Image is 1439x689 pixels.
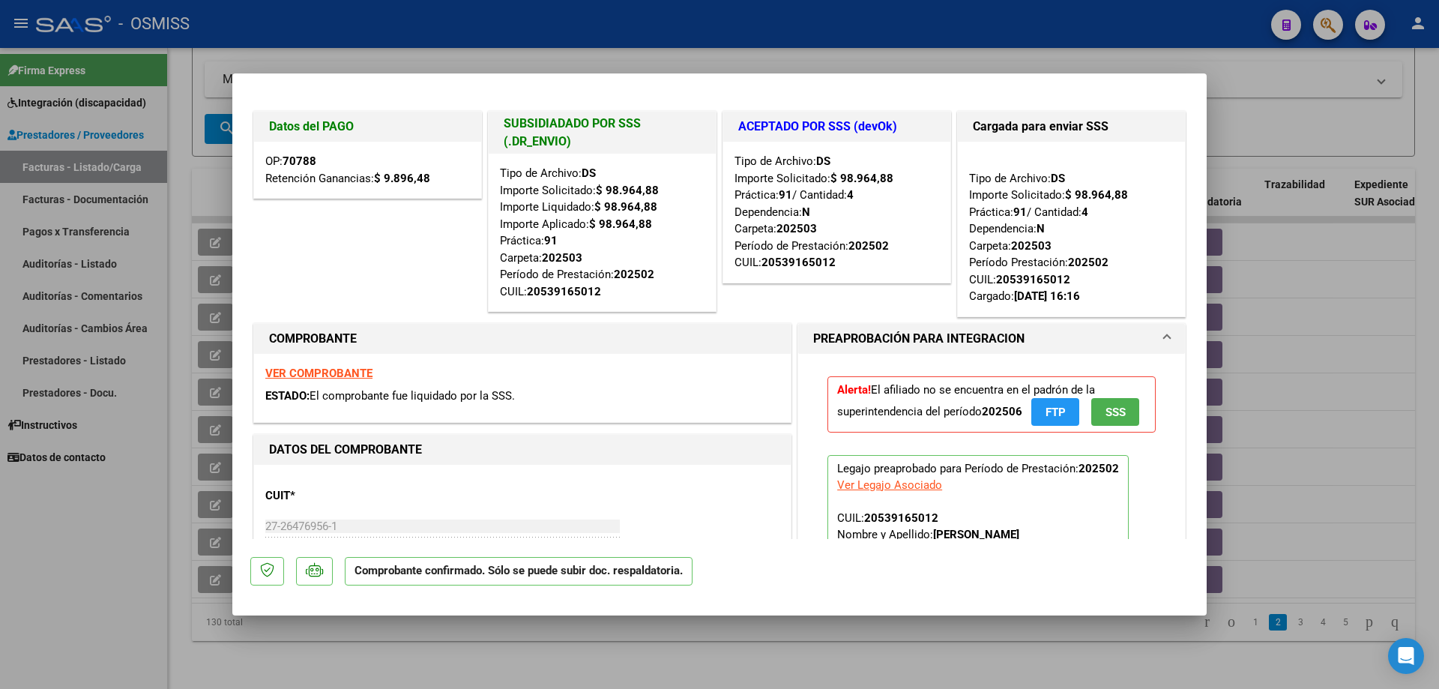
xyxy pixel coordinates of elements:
[813,330,1025,348] h1: PREAPROBACIÓN PARA INTEGRACION
[864,510,938,526] div: 20539165012
[1079,462,1119,475] strong: 202502
[848,239,889,253] strong: 202502
[837,511,1019,607] span: CUIL: Nombre y Apellido: Período Desde: Período Hasta: Admite Dependencia:
[1091,398,1139,426] button: SSS
[1031,398,1079,426] button: FTP
[798,324,1185,354] mat-expansion-panel-header: PREAPROBACIÓN PARA INTEGRACION
[798,354,1185,650] div: PREAPROBACIÓN PARA INTEGRACION
[1013,205,1027,219] strong: 91
[830,172,893,185] strong: $ 98.964,88
[594,200,657,214] strong: $ 98.964,88
[761,254,836,271] div: 20539165012
[1051,172,1065,185] strong: DS
[500,165,705,300] div: Tipo de Archivo: Importe Solicitado: Importe Liquidado: Importe Aplicado: Práctica: Carpeta: Perí...
[283,154,316,168] strong: 70788
[776,222,817,235] strong: 202503
[614,268,654,281] strong: 202502
[265,154,316,168] span: OP:
[837,383,871,397] strong: Alerta!
[345,557,693,586] p: Comprobante confirmado. Sólo se puede subir doc. respaldatoria.
[1014,289,1080,303] strong: [DATE] 16:16
[802,205,810,219] strong: N
[1105,406,1126,419] span: SSS
[269,331,357,346] strong: COMPROBANTE
[265,389,310,403] span: ESTADO:
[982,405,1022,418] strong: 202506
[933,528,1019,541] strong: [PERSON_NAME]
[827,455,1129,616] p: Legajo preaprobado para Período de Prestación:
[544,234,558,247] strong: 91
[269,118,466,136] h1: Datos del PAGO
[1388,638,1424,674] div: Open Intercom Messenger
[265,487,420,505] p: CUIT
[374,172,430,185] strong: $ 9.896,48
[504,115,701,151] h1: SUBSIDIADADO POR SSS (.DR_ENVIO)
[738,118,935,136] h1: ACEPTADO POR SSS (devOk)
[973,118,1170,136] h1: Cargada para enviar SSS
[527,283,601,301] div: 20539165012
[265,172,430,185] span: Retención Ganancias:
[1011,239,1052,253] strong: 202503
[996,271,1070,289] div: 20539165012
[969,153,1174,305] div: Tipo de Archivo: Importe Solicitado: Práctica: / Cantidad: Dependencia: Carpeta: Período Prestaci...
[1068,256,1108,269] strong: 202502
[596,184,659,197] strong: $ 98.964,88
[1037,222,1045,235] strong: N
[269,442,422,457] strong: DATOS DEL COMPROBANTE
[310,389,515,403] span: El comprobante fue liquidado por la SSS.
[734,153,939,271] div: Tipo de Archivo: Importe Solicitado: Práctica: / Cantidad: Dependencia: Carpeta: Período de Prest...
[582,166,596,180] strong: DS
[837,383,1139,418] span: El afiliado no se encuentra en el padrón de la superintendencia del período
[542,251,582,265] strong: 202503
[847,188,854,202] strong: 4
[589,217,652,231] strong: $ 98.964,88
[1081,205,1088,219] strong: 4
[265,367,372,380] a: VER COMPROBANTE
[1046,406,1066,419] span: FTP
[1065,188,1128,202] strong: $ 98.964,88
[816,154,830,168] strong: DS
[837,477,942,493] div: Ver Legajo Asociado
[779,188,792,202] strong: 91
